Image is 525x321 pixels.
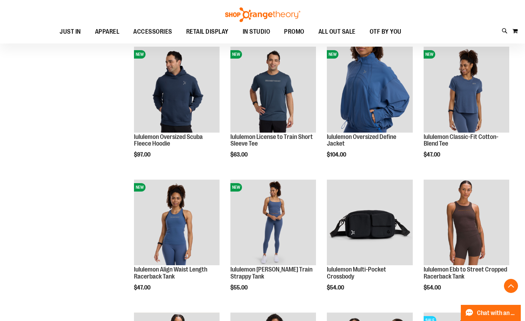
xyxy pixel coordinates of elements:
[134,47,220,132] img: lululemon Oversized Scuba Fleece Hoodie
[318,24,356,40] span: ALL OUT SALE
[230,266,312,280] a: lululemon [PERSON_NAME] Train Strappy Tank
[130,43,223,176] div: product
[477,310,517,316] span: Chat with an Expert
[134,180,220,266] a: lululemon Align Waist Length Racerback TankNEW
[230,47,316,133] a: lululemon License to Train Short Sleeve TeeNEW
[130,176,223,309] div: product
[60,24,81,40] span: JUST IN
[134,47,220,133] a: lululemon Oversized Scuba Fleece HoodieNEW
[224,7,301,22] img: Shop Orangetheory
[327,266,386,280] a: lululemon Multi-Pocket Crossbody
[230,285,249,291] span: $55.00
[327,133,396,147] a: lululemon Oversized Define Jacket
[327,152,347,158] span: $104.00
[323,43,416,176] div: product
[134,50,146,59] span: NEW
[230,47,316,132] img: lululemon License to Train Short Sleeve Tee
[230,180,316,265] img: lululemon Wunder Train Strappy Tank
[370,24,402,40] span: OTF BY YOU
[424,180,509,265] img: lululemon Ebb to Street Cropped Racerback Tank
[227,43,319,176] div: product
[134,266,207,280] a: lululemon Align Waist Length Racerback Tank
[227,176,319,309] div: product
[323,176,416,309] div: product
[327,285,345,291] span: $54.00
[230,50,242,59] span: NEW
[133,24,172,40] span: ACCESSORIES
[327,50,338,59] span: NEW
[327,180,412,265] img: lululemon Multi-Pocket Crossbody
[504,279,518,293] button: Back To Top
[327,47,412,132] img: lululemon Oversized Define Jacket
[134,180,220,265] img: lululemon Align Waist Length Racerback Tank
[230,152,249,158] span: $63.00
[424,180,509,266] a: lululemon Ebb to Street Cropped Racerback Tank
[134,133,203,147] a: lululemon Oversized Scuba Fleece Hoodie
[134,152,152,158] span: $97.00
[424,285,442,291] span: $54.00
[230,133,313,147] a: lululemon License to Train Short Sleeve Tee
[243,24,270,40] span: IN STUDIO
[134,183,146,192] span: NEW
[420,176,513,309] div: product
[327,47,412,133] a: lululemon Oversized Define JacketNEW
[424,266,507,280] a: lululemon Ebb to Street Cropped Racerback Tank
[424,133,498,147] a: lululemon Classic-Fit Cotton-Blend Tee
[284,24,304,40] span: PROMO
[134,285,152,291] span: $47.00
[461,305,521,321] button: Chat with an Expert
[424,152,441,158] span: $47.00
[424,50,435,59] span: NEW
[186,24,229,40] span: RETAIL DISPLAY
[420,43,513,176] div: product
[424,47,509,132] img: lululemon Classic-Fit Cotton-Blend Tee
[95,24,120,40] span: APPAREL
[424,47,509,133] a: lululemon Classic-Fit Cotton-Blend TeeNEW
[327,180,412,266] a: lululemon Multi-Pocket Crossbody
[230,180,316,266] a: lululemon Wunder Train Strappy TankNEW
[230,183,242,192] span: NEW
